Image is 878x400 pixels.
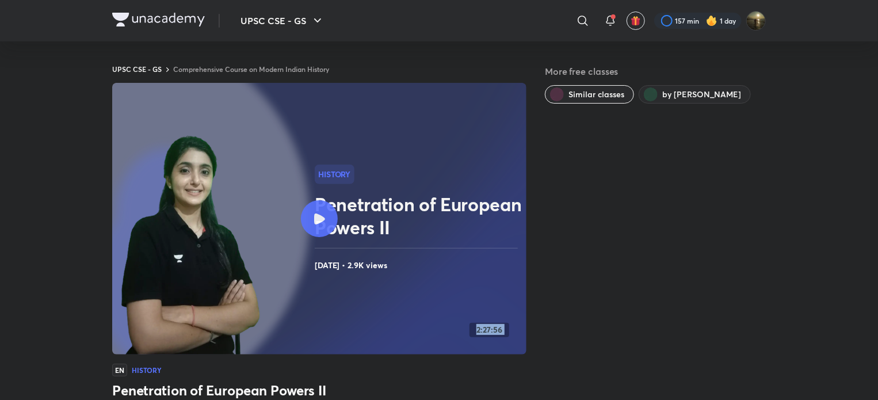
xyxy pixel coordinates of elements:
[545,85,634,104] button: Similar classes
[706,15,717,26] img: streak
[476,325,502,335] h4: 2:27:56
[112,364,127,376] span: EN
[545,64,766,78] h5: More free classes
[234,9,331,32] button: UPSC CSE - GS
[112,13,205,26] img: Company Logo
[568,89,624,100] span: Similar classes
[315,258,522,273] h4: [DATE] • 2.9K views
[112,64,162,74] a: UPSC CSE - GS
[746,11,766,31] img: Omkar Gote
[132,367,162,374] h4: History
[112,13,205,29] a: Company Logo
[627,12,645,30] button: avatar
[315,193,522,239] h2: Penetration of European Powers II
[662,89,741,100] span: by Arti Chhawari
[173,64,329,74] a: Comprehensive Course on Modern Indian History
[112,381,526,399] h3: Penetration of European Powers II
[639,85,751,104] button: by Arti Chhawari
[631,16,641,26] img: avatar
